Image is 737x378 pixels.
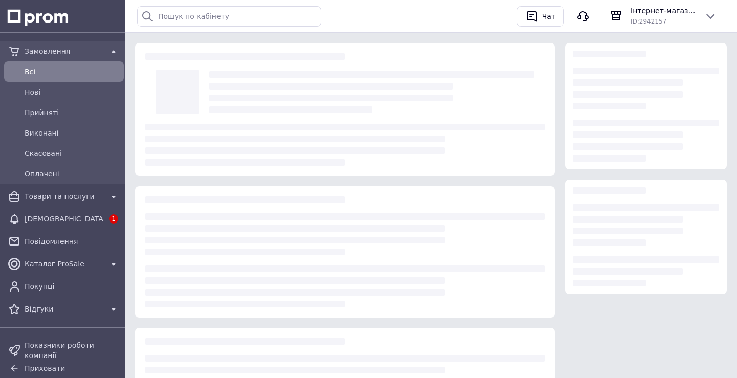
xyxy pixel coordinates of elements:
[25,364,65,372] span: Приховати
[25,259,103,269] span: Каталог ProSale
[517,6,564,27] button: Чат
[137,6,321,27] input: Пошук по кабінету
[25,340,120,361] span: Показники роботи компанії
[25,281,120,292] span: Покупці
[25,66,120,77] span: Всi
[25,191,103,202] span: Товари та послуги
[25,128,120,138] span: Виконані
[540,9,557,24] div: Чат
[25,46,103,56] span: Замовлення
[631,6,696,16] span: Інтернет-магазин "Автостиль Дніпро"
[25,304,103,314] span: Відгуки
[25,236,120,247] span: Повідомлення
[25,148,120,159] span: Скасовані
[25,214,103,224] span: [DEMOGRAPHIC_DATA]
[25,169,120,179] span: Оплачені
[109,214,118,224] span: 1
[631,18,666,25] span: ID: 2942157
[25,107,120,118] span: Прийняті
[25,87,120,97] span: Нові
